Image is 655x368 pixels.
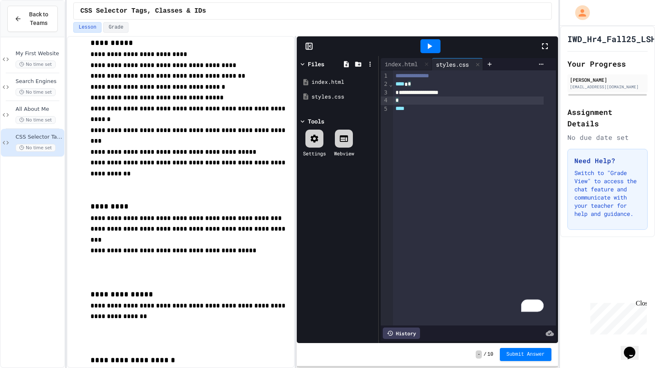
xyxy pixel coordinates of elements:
span: All About Me [16,106,63,113]
span: No time set [16,61,56,68]
span: / [483,351,486,358]
div: index.html [381,58,432,70]
div: Chat with us now!Close [3,3,56,52]
span: CSS Selector Tags, Classes & IDs [80,6,206,16]
div: No due date set [567,132,648,142]
span: Back to Teams [27,10,51,27]
div: 4 [381,96,389,105]
div: [PERSON_NAME] [570,76,645,83]
div: 3 [381,89,389,97]
iframe: chat widget [621,335,647,360]
div: [EMAIL_ADDRESS][DOMAIN_NAME] [570,84,645,90]
button: Submit Answer [500,348,551,361]
h2: Your Progress [567,58,648,70]
h2: Assignment Details [567,106,648,129]
button: Lesson [73,22,102,33]
div: Tools [308,117,324,126]
div: index.html [381,60,422,68]
span: 10 [488,351,493,358]
span: No time set [16,88,56,96]
div: 2 [381,80,389,88]
h3: Need Help? [574,156,641,166]
div: 5 [381,105,389,113]
iframe: chat widget [587,300,647,334]
button: Grade [103,22,129,33]
div: Files [308,60,324,68]
span: No time set [16,116,56,124]
div: styles.css [432,58,483,70]
span: No time set [16,144,56,152]
p: Switch to "Grade View" to access the chat feature and communicate with your teacher for help and ... [574,169,641,218]
div: index.html [312,78,375,86]
span: Submit Answer [506,351,545,358]
div: 1 [381,72,389,80]
div: Webview [334,150,354,157]
span: - [476,350,482,359]
span: My First Website [16,50,63,57]
div: Settings [303,150,326,157]
div: styles.css [312,93,375,101]
span: CSS Selector Tags, Classes & IDs [16,134,63,141]
div: styles.css [432,60,473,69]
span: Fold line [389,81,393,88]
div: My Account [567,3,592,22]
span: Search Engines [16,78,63,85]
button: Back to Teams [7,6,58,32]
div: History [383,328,420,339]
div: To enrich screen reader interactions, please activate Accessibility in Grammarly extension settings [393,70,556,325]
